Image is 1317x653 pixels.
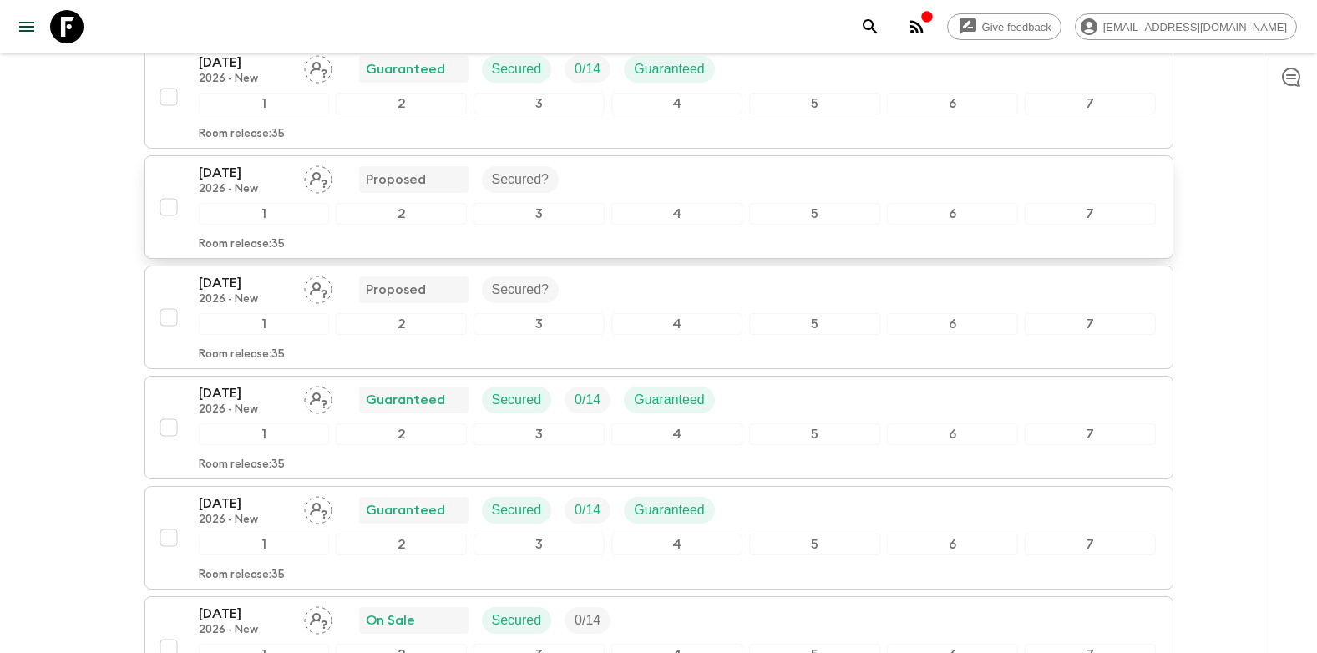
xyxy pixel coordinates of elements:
div: 5 [749,534,880,555]
p: Secured [492,390,542,410]
p: Proposed [366,280,426,300]
p: Secured? [492,170,550,190]
p: Secured [492,59,542,79]
button: [DATE]2026 - NewAssign pack leaderGuaranteedSecuredTrip FillGuaranteed1234567Room release:35 [144,376,1173,479]
div: 7 [1025,203,1156,225]
p: [DATE] [199,494,291,514]
p: 0 / 14 [575,610,600,630]
div: 4 [611,423,742,445]
p: Proposed [366,170,426,190]
div: 5 [749,93,880,114]
p: Guaranteed [634,500,705,520]
div: 6 [887,534,1018,555]
div: 4 [611,534,742,555]
div: 2 [336,423,467,445]
p: Guaranteed [366,59,445,79]
p: [DATE] [199,604,291,624]
div: Secured [482,387,552,413]
div: Secured [482,497,552,524]
span: Assign pack leader [304,170,332,184]
div: Secured? [482,276,560,303]
button: [DATE]2026 - NewAssign pack leaderGuaranteedSecuredTrip FillGuaranteed1234567Room release:35 [144,486,1173,590]
p: Secured [492,500,542,520]
p: 2026 - New [199,514,291,527]
span: [EMAIL_ADDRESS][DOMAIN_NAME] [1094,21,1296,33]
button: search adventures [854,10,887,43]
p: 2026 - New [199,293,291,306]
span: Assign pack leader [304,281,332,294]
p: [DATE] [199,163,291,183]
div: 2 [336,203,467,225]
div: 2 [336,313,467,335]
div: 1 [199,93,330,114]
div: 6 [887,313,1018,335]
p: 0 / 14 [575,390,600,410]
p: Guaranteed [634,390,705,410]
div: 1 [199,313,330,335]
p: Guaranteed [634,59,705,79]
a: Give feedback [947,13,1061,40]
div: 7 [1025,93,1156,114]
button: menu [10,10,43,43]
div: Trip Fill [565,497,610,524]
div: Secured [482,607,552,634]
span: Assign pack leader [304,611,332,625]
div: 4 [611,93,742,114]
p: Guaranteed [366,500,445,520]
div: 4 [611,313,742,335]
div: 7 [1025,423,1156,445]
div: 3 [474,203,605,225]
div: 4 [611,203,742,225]
div: 5 [749,313,880,335]
div: 3 [474,313,605,335]
div: Secured? [482,166,560,193]
div: Trip Fill [565,387,610,413]
p: 0 / 14 [575,59,600,79]
p: 0 / 14 [575,500,600,520]
span: Assign pack leader [304,501,332,514]
div: 5 [749,203,880,225]
button: [DATE]2026 - NewAssign pack leaderProposedSecured?1234567Room release:35 [144,266,1173,369]
div: 7 [1025,534,1156,555]
div: 6 [887,203,1018,225]
div: Secured [482,56,552,83]
p: Secured? [492,280,550,300]
div: 3 [474,93,605,114]
div: 3 [474,423,605,445]
div: 1 [199,203,330,225]
p: [DATE] [199,53,291,73]
p: 2026 - New [199,183,291,196]
div: 2 [336,93,467,114]
div: 1 [199,423,330,445]
div: 2 [336,534,467,555]
button: [DATE]2026 - NewAssign pack leaderProposedSecured?1234567Room release:35 [144,155,1173,259]
span: Assign pack leader [304,391,332,404]
p: On Sale [366,610,415,630]
p: Room release: 35 [199,458,285,472]
p: [DATE] [199,383,291,403]
p: Room release: 35 [199,348,285,362]
p: 2026 - New [199,403,291,417]
p: 2026 - New [199,624,291,637]
div: 5 [749,423,880,445]
span: Give feedback [973,21,1061,33]
div: 1 [199,534,330,555]
p: Room release: 35 [199,569,285,582]
div: [EMAIL_ADDRESS][DOMAIN_NAME] [1075,13,1297,40]
p: Room release: 35 [199,128,285,141]
p: 2026 - New [199,73,291,86]
div: 6 [887,423,1018,445]
div: 3 [474,534,605,555]
p: Secured [492,610,542,630]
p: Room release: 35 [199,238,285,251]
p: [DATE] [199,273,291,293]
div: 6 [887,93,1018,114]
span: Assign pack leader [304,60,332,73]
p: Guaranteed [366,390,445,410]
div: 7 [1025,313,1156,335]
div: Trip Fill [565,607,610,634]
div: Trip Fill [565,56,610,83]
button: [DATE]2026 - NewAssign pack leaderGuaranteedSecuredTrip FillGuaranteed1234567Room release:35 [144,45,1173,149]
